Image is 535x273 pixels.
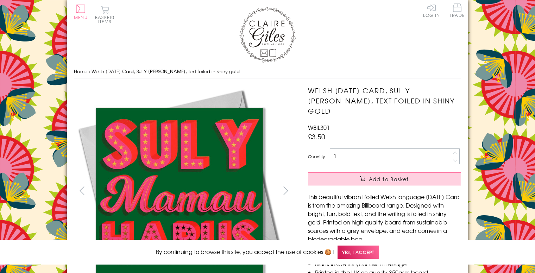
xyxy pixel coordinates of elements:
[98,14,114,25] span: 0 items
[308,132,325,141] span: £3.50
[74,14,88,20] span: Menu
[450,4,465,17] span: Trade
[278,183,294,198] button: next
[92,68,240,75] span: Welsh [DATE] Card, Sul Y [PERSON_NAME], text foiled in shiny gold
[369,176,409,183] span: Add to Basket
[239,7,296,63] img: Claire Giles Greetings Cards
[308,153,325,160] label: Quantity
[74,68,87,75] a: Home
[89,68,90,75] span: ›
[95,6,114,24] button: Basket0 items
[74,64,461,79] nav: breadcrumbs
[308,123,330,132] span: WBIL301
[450,4,465,19] a: Trade
[74,183,90,198] button: prev
[338,246,379,259] span: Yes, I accept
[308,172,461,185] button: Add to Basket
[423,4,440,17] a: Log In
[308,85,461,116] h1: Welsh [DATE] Card, Sul Y [PERSON_NAME], text foiled in shiny gold
[74,5,88,19] button: Menu
[308,192,461,243] p: This beautiful vibrant foiled Welsh language [DATE] Card is from the amazing Billboard range. Des...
